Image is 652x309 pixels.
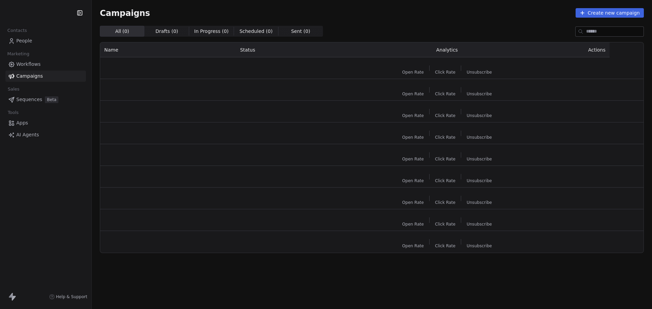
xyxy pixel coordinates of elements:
[5,117,86,129] a: Apps
[467,156,492,162] span: Unsubscribe
[402,70,424,75] span: Open Rate
[402,243,424,249] span: Open Rate
[4,49,32,59] span: Marketing
[535,42,610,57] th: Actions
[467,178,492,184] span: Unsubscribe
[467,113,492,118] span: Unsubscribe
[467,135,492,140] span: Unsubscribe
[402,156,424,162] span: Open Rate
[402,221,424,227] span: Open Rate
[467,221,492,227] span: Unsubscribe
[16,73,43,80] span: Campaigns
[239,28,273,35] span: Scheduled ( 0 )
[5,84,22,94] span: Sales
[467,91,492,97] span: Unsubscribe
[156,28,178,35] span: Drafts ( 0 )
[194,28,229,35] span: In Progress ( 0 )
[576,8,644,18] button: Create new campaign
[5,129,86,140] a: AI Agents
[5,35,86,46] a: People
[291,28,310,35] span: Sent ( 0 )
[435,91,455,97] span: Click Rate
[435,156,455,162] span: Click Rate
[5,59,86,70] a: Workflows
[402,113,424,118] span: Open Rate
[16,61,41,68] span: Workflows
[16,96,42,103] span: Sequences
[402,178,424,184] span: Open Rate
[360,42,535,57] th: Analytics
[467,70,492,75] span: Unsubscribe
[49,294,87,300] a: Help & Support
[467,243,492,249] span: Unsubscribe
[4,25,30,36] span: Contacts
[435,221,455,227] span: Click Rate
[435,113,455,118] span: Click Rate
[16,131,39,138] span: AI Agents
[435,178,455,184] span: Click Rate
[467,200,492,205] span: Unsubscribe
[435,243,455,249] span: Click Rate
[16,37,32,44] span: People
[236,42,360,57] th: Status
[435,135,455,140] span: Click Rate
[5,108,21,118] span: Tools
[435,70,455,75] span: Click Rate
[16,119,28,127] span: Apps
[100,8,150,18] span: Campaigns
[402,135,424,140] span: Open Rate
[402,91,424,97] span: Open Rate
[56,294,87,300] span: Help & Support
[402,200,424,205] span: Open Rate
[5,94,86,105] a: SequencesBeta
[100,42,236,57] th: Name
[435,200,455,205] span: Click Rate
[5,71,86,82] a: Campaigns
[45,96,58,103] span: Beta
